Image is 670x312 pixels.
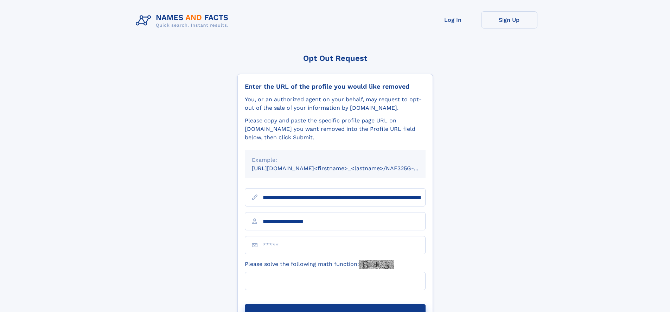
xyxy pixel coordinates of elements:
[252,165,439,172] small: [URL][DOMAIN_NAME]<firstname>_<lastname>/NAF325G-xxxxxxxx
[245,83,426,90] div: Enter the URL of the profile you would like removed
[425,11,481,28] a: Log In
[252,156,419,164] div: Example:
[245,95,426,112] div: You, or an authorized agent on your behalf, may request to opt-out of the sale of your informatio...
[245,260,394,269] label: Please solve the following math function:
[245,116,426,142] div: Please copy and paste the specific profile page URL on [DOMAIN_NAME] you want removed into the Pr...
[237,54,433,63] div: Opt Out Request
[481,11,537,28] a: Sign Up
[133,11,234,30] img: Logo Names and Facts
